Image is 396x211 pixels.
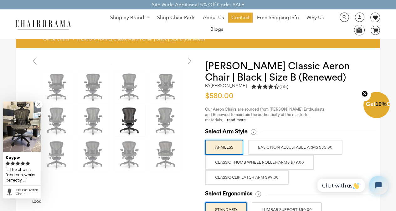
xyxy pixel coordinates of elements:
img: Herman Miller Classic Aeron Chair | Black | Size B (Renewed) - chairorama [78,105,109,137]
svg: rating icon full [21,161,25,166]
label: BASIC NON ADJUSTABLE ARMS $35.00 [248,140,342,155]
img: Herman Miller Classic Aeron Chair | Black | Size B (Renewed) - chairorama [114,71,145,103]
span: $580.00 [205,92,234,100]
img: Kaypw review of Classic Aeron Chair | Black | Size B (Renewed) [3,102,41,152]
svg: rating icon full [11,161,15,166]
span: (55) [280,83,288,90]
label: Classic Thumb Wheel Roller Arms $79.00 [205,155,314,170]
div: ...The chair is fabulous, works perfectly and feels so much better than what I have been accustom... [6,166,38,184]
label: Classic Clip Latch Arm $99.00 [205,170,289,185]
img: Herman Miller Classic Aeron Chair | Black | Size B (Renewed) - chairorama [41,105,73,137]
a: read more [227,118,246,122]
img: Herman Miller Classic Aeron Chair | Black | Size B (Renewed) - chairorama [41,71,73,103]
a: Blogs [207,24,226,34]
a: About Us [200,13,227,23]
span: Select Ergonomics [205,190,252,197]
span: About Us [203,14,224,21]
label: ARMLESS [205,140,243,155]
img: Herman Miller Classic Aeron Chair | Black | Size B (Renewed) - chairorama [150,71,182,103]
nav: breadcrumbs [43,36,207,45]
span: Contact [231,14,249,21]
span: Blogs [210,26,223,33]
img: Herman Miller Classic Aeron Chair | Black | Size B (Renewed) - chairorama [114,105,145,137]
a: 4.5 rating (55 votes) [251,83,288,92]
a: Free Shipping Info [254,13,302,23]
h2: by [205,83,247,88]
span: Shop Chair Parts [157,14,195,21]
img: Herman Miller Classic Aeron Chair | Black | Size B (Renewed) - chairorama [78,139,109,171]
span: Free Shipping Info [257,14,299,21]
img: Herman Miller Classic Aeron Chair | Black | Size B (Renewed) - chairorama [150,105,182,137]
h1: [PERSON_NAME] Classic Aeron Chair | Black | Size B (Renewed) [205,61,368,83]
div: Classic Aeron Chair | Black | Size B (Renewed) [16,188,38,196]
nav: DesktopNavigation [101,13,333,36]
a: Contact [228,13,253,23]
div: Get10%OffClose teaser [363,92,390,119]
img: chairorama [12,19,75,30]
span: Select Arm Style [205,128,248,135]
a: Shop Chair Parts [154,13,198,23]
a: Shop by Brand [107,13,153,23]
img: Herman Miller Classic Aeron Chair | Black | Size B (Renewed) - chairorama [78,71,109,103]
span: Get Off [366,101,395,107]
span: Our Aeron Chairs are sourced from [PERSON_NAME] Enthusiasts and Renewed to [205,107,325,117]
div: Kaypw [6,153,38,161]
span: Why Us [306,14,324,21]
svg: rating icon full [16,161,20,166]
button: Close teaser [358,87,371,101]
img: Herman Miller Classic Aeron Chair | Black | Size B (Renewed) - chairorama [114,139,145,171]
img: Herman Miller Classic Aeron Chair | Black | Size B (Renewed) - chairorama [41,139,73,171]
img: Herman Miller Classic Aeron Chair [150,139,182,171]
a: Why Us [303,13,327,23]
svg: rating icon full [6,161,10,166]
svg: rating icon full [26,161,30,166]
div: 4.5 rating (55 votes) [251,83,288,90]
a: [PERSON_NAME] [211,83,247,88]
span: 10% [375,101,387,107]
img: WhatsApp_Image_2024-07-12_at_16.23.01.webp [354,25,364,34]
span: maintain the authenticity of the masterful materials,... [205,113,309,122]
iframe: Tidio Chat [312,171,393,200]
